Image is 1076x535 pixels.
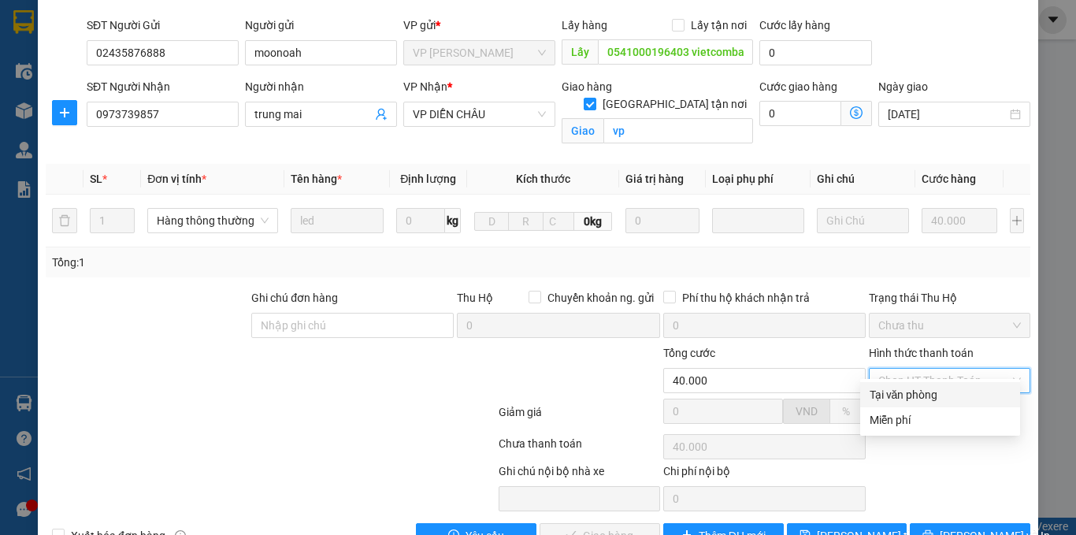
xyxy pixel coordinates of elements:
[497,403,662,431] div: Giảm giá
[541,289,660,307] span: Chuyển khoản ng. gửi
[562,118,603,143] span: Giao
[706,164,811,195] th: Loại phụ phí
[375,108,388,121] span: user-add
[796,405,818,418] span: VND
[625,173,684,185] span: Giá trị hàng
[870,386,1011,403] div: Tại văn phòng
[811,164,915,195] th: Ghi chú
[87,17,239,34] div: SĐT Người Gửi
[869,347,974,359] label: Hình thức thanh toán
[870,411,1011,429] div: Miễn phí
[759,101,841,126] input: Cước giao hàng
[508,212,543,231] input: R
[759,40,872,65] input: Cước lấy hàng
[403,80,447,93] span: VP Nhận
[817,208,909,233] input: Ghi Chú
[53,106,76,119] span: plus
[663,347,715,359] span: Tổng cước
[676,289,816,307] span: Phí thu hộ khách nhận trả
[9,64,43,142] img: logo
[574,212,613,231] span: 0kg
[245,17,397,34] div: Người gửi
[663,463,866,486] div: Chi phí nội bộ
[603,118,753,143] input: Giao tận nơi
[850,106,863,119] span: dollar-circle
[1010,208,1024,233] button: plus
[291,208,384,233] input: VD: Bàn, Ghế
[52,13,165,64] strong: CHUYỂN PHÁT NHANH AN PHÚ QUÝ
[413,102,546,126] span: VP DIỄN CHÂU
[291,173,342,185] span: Tên hàng
[90,173,102,185] span: SL
[759,19,830,32] label: Cước lấy hàng
[147,173,206,185] span: Đơn vị tính
[251,292,338,304] label: Ghi chú đơn hàng
[562,80,612,93] span: Giao hàng
[759,80,837,93] label: Cước giao hàng
[842,405,850,418] span: %
[562,19,607,32] span: Lấy hàng
[922,208,997,233] input: 0
[598,39,753,65] input: Dọc đường
[457,292,493,304] span: Thu Hộ
[413,41,546,65] span: VP NGỌC HỒI
[625,208,699,233] input: 0
[46,67,173,108] span: [GEOGRAPHIC_DATA], [GEOGRAPHIC_DATA] ↔ [GEOGRAPHIC_DATA]
[403,17,555,34] div: VP gửi
[474,212,509,231] input: D
[87,78,239,95] div: SĐT Người Nhận
[497,435,662,463] div: Chưa thanh toán
[922,173,976,185] span: Cước hàng
[499,463,660,486] div: Ghi chú nội bộ nhà xe
[445,208,461,233] span: kg
[52,100,77,125] button: plus
[400,173,456,185] span: Định lượng
[878,369,1021,392] span: Chọn HT Thanh Toán
[596,95,753,113] span: [GEOGRAPHIC_DATA] tận nơi
[685,17,753,34] span: Lấy tận nơi
[878,314,1021,337] span: Chưa thu
[878,80,928,93] label: Ngày giao
[516,173,570,185] span: Kích thước
[157,209,269,232] span: Hàng thông thường
[888,106,1007,123] input: Ngày giao
[543,212,574,231] input: C
[52,254,417,271] div: Tổng: 1
[52,208,77,233] button: delete
[562,39,598,65] span: Lấy
[251,313,454,338] input: Ghi chú đơn hàng
[245,78,397,95] div: Người nhận
[869,289,1030,307] div: Trạng thái Thu Hộ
